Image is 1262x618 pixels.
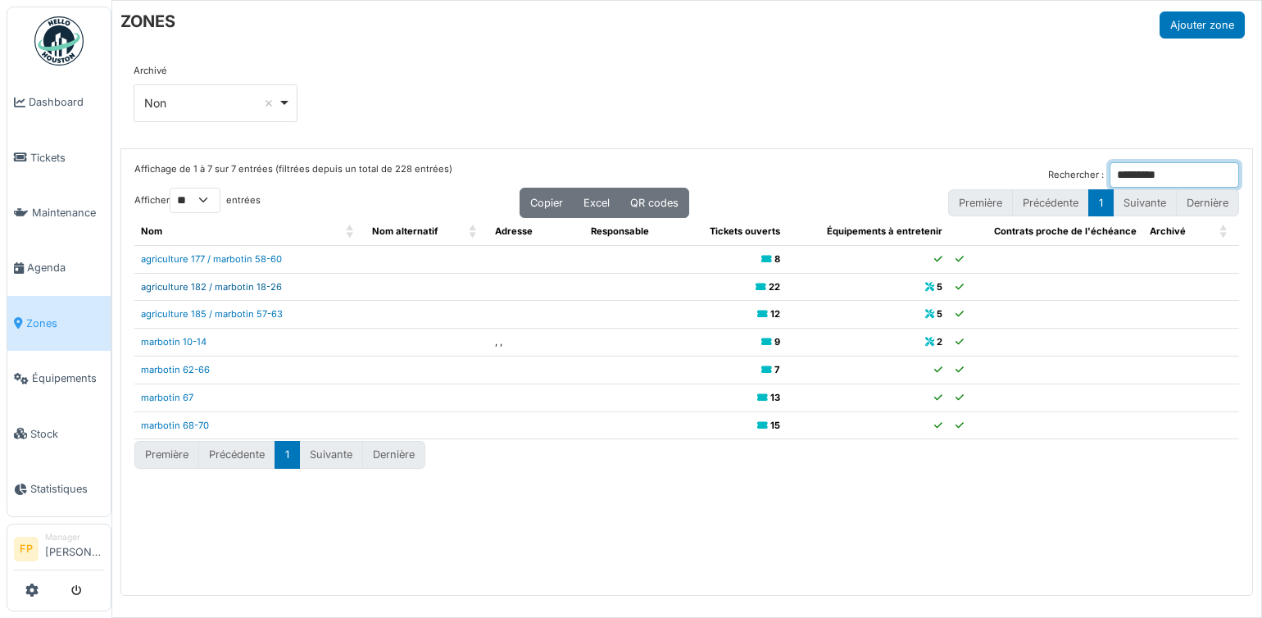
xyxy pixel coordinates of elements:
[488,329,584,357] td: , ,
[591,225,649,237] span: Responsable
[937,281,942,293] b: 5
[141,308,283,320] a: agriculture 185 / marbotin 57-63
[1219,218,1229,245] span: Archivé: Activate to sort
[1048,168,1104,182] label: Rechercher :
[770,420,780,431] b: 15
[141,392,193,403] a: marbotin 67
[275,441,300,468] button: 1
[7,75,111,130] a: Dashboard
[7,461,111,516] a: Statistiques
[141,364,210,375] a: marbotin 62-66
[710,225,780,237] span: Tickets ouverts
[620,188,689,218] button: QR codes
[630,197,679,209] span: QR codes
[994,225,1137,237] span: Contrats proche de l'échéance
[769,281,780,293] b: 22
[144,94,278,111] div: Non
[774,253,780,265] b: 8
[32,370,104,386] span: Équipements
[26,316,104,331] span: Zones
[7,185,111,240] a: Maintenance
[7,351,111,406] a: Équipements
[937,336,942,348] b: 2
[141,420,209,431] a: marbotin 68-70
[7,406,111,461] a: Stock
[1150,225,1186,237] span: Archivé
[134,441,425,468] nav: pagination
[583,197,610,209] span: Excel
[14,531,104,570] a: FP Manager[PERSON_NAME]
[134,188,261,213] label: Afficher entrées
[7,296,111,351] a: Zones
[520,188,574,218] button: Copier
[141,281,282,293] a: agriculture 182 / marbotin 18-26
[141,336,207,348] a: marbotin 10-14
[827,225,942,237] span: Équipements à entretenir
[134,162,452,188] div: Affichage de 1 à 7 sur 7 entrées (filtrées depuis un total de 228 entrées)
[7,240,111,295] a: Agenda
[7,130,111,184] a: Tickets
[134,64,167,78] label: Archivé
[30,426,104,442] span: Stock
[261,95,277,111] button: Remove item: 'false'
[948,189,1239,216] nav: pagination
[45,531,104,566] li: [PERSON_NAME]
[1088,189,1114,216] button: 1
[774,364,780,375] b: 7
[14,537,39,561] li: FP
[495,225,533,237] span: Adresse
[30,481,104,497] span: Statistiques
[770,308,780,320] b: 12
[469,218,479,245] span: Nom alternatif: Activate to sort
[30,150,104,166] span: Tickets
[29,94,104,110] span: Dashboard
[372,225,438,237] span: Nom alternatif
[937,308,942,320] b: 5
[774,336,780,348] b: 9
[120,11,175,31] h6: ZONES
[141,253,282,265] a: agriculture 177 / marbotin 58-60
[27,260,104,275] span: Agenda
[32,205,104,220] span: Maintenance
[573,188,620,218] button: Excel
[170,188,220,213] select: Afficherentrées
[45,531,104,543] div: Manager
[346,218,356,245] span: Nom: Activate to sort
[1160,11,1245,39] button: Ajouter zone
[141,225,162,237] span: Nom
[34,16,84,66] img: Badge_color-CXgf-gQk.svg
[530,197,563,209] span: Copier
[770,392,780,403] b: 13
